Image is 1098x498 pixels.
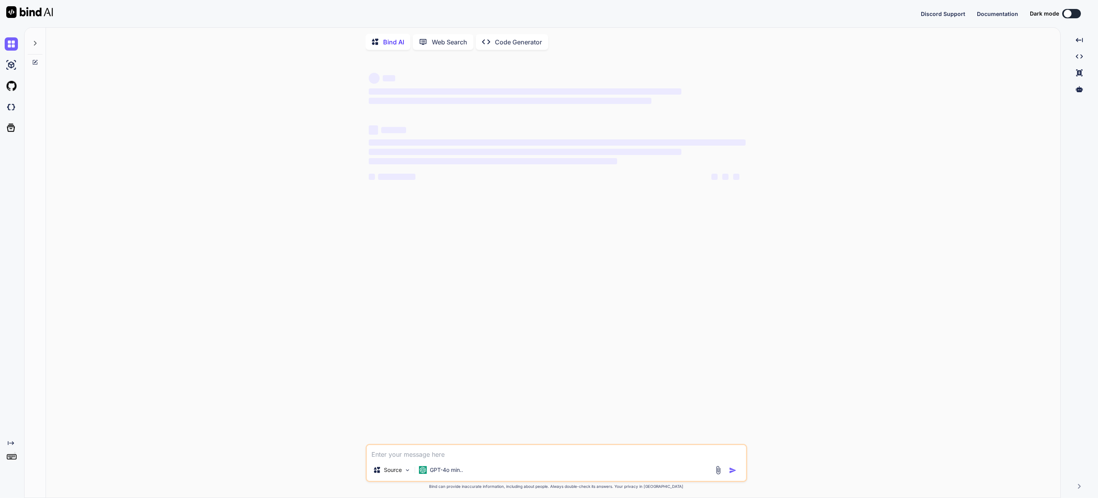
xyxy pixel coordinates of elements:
[378,174,415,180] span: ‌
[5,58,18,72] img: ai-studio
[366,484,747,489] p: Bind can provide inaccurate information, including about people. Always double-check its answers....
[6,6,53,18] img: Bind AI
[369,88,681,95] span: ‌
[369,158,618,164] span: ‌
[369,73,380,84] span: ‌
[729,466,737,474] img: icon
[419,466,427,474] img: GPT-4o mini
[733,174,739,180] span: ‌
[381,127,406,133] span: ‌
[369,149,681,155] span: ‌
[369,174,375,180] span: ‌
[383,75,395,81] span: ‌
[432,37,467,47] p: Web Search
[384,466,402,474] p: Source
[722,174,728,180] span: ‌
[495,37,542,47] p: Code Generator
[714,466,723,475] img: attachment
[369,98,651,104] span: ‌
[430,466,463,474] p: GPT-4o min..
[977,10,1018,18] button: Documentation
[921,11,965,17] span: Discord Support
[369,139,746,146] span: ‌
[5,100,18,114] img: darkCloudIdeIcon
[5,79,18,93] img: githubLight
[404,467,411,473] img: Pick Models
[1030,10,1059,18] span: Dark mode
[383,37,404,47] p: Bind AI
[711,174,718,180] span: ‌
[977,11,1018,17] span: Documentation
[5,37,18,51] img: chat
[921,10,965,18] button: Discord Support
[369,125,378,135] span: ‌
